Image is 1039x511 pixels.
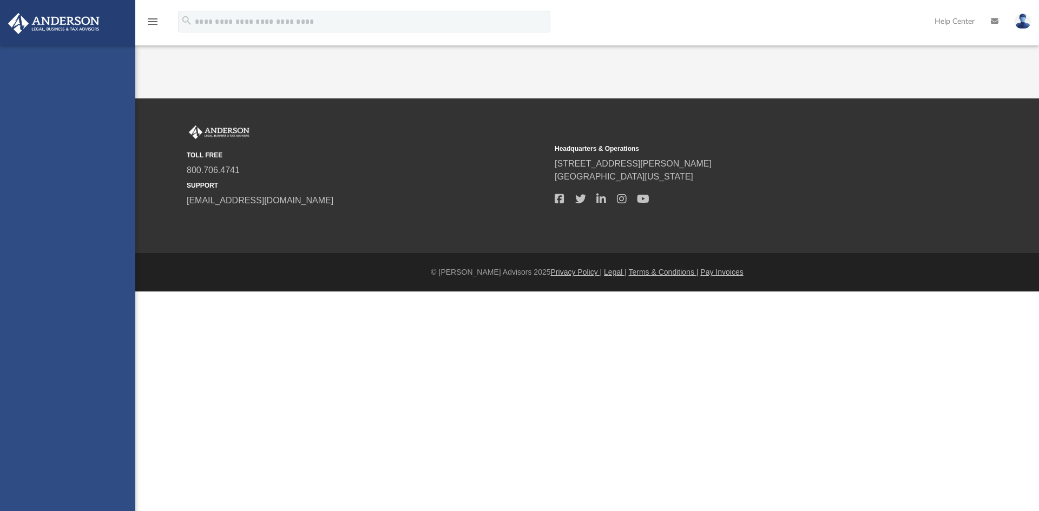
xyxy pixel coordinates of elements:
a: [GEOGRAPHIC_DATA][US_STATE] [555,172,693,181]
div: © [PERSON_NAME] Advisors 2025 [135,267,1039,278]
a: Pay Invoices [700,268,743,276]
a: Terms & Conditions | [629,268,699,276]
small: Headquarters & Operations [555,144,915,154]
small: TOLL FREE [187,150,547,160]
a: Privacy Policy | [551,268,602,276]
small: SUPPORT [187,181,547,190]
a: menu [146,21,159,28]
i: menu [146,15,159,28]
a: Legal | [604,268,627,276]
i: search [181,15,193,26]
a: [STREET_ADDRESS][PERSON_NAME] [555,159,712,168]
a: [EMAIL_ADDRESS][DOMAIN_NAME] [187,196,333,205]
img: Anderson Advisors Platinum Portal [187,125,252,140]
a: 800.706.4741 [187,165,240,175]
img: User Pic [1015,14,1031,29]
img: Anderson Advisors Platinum Portal [5,13,103,34]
